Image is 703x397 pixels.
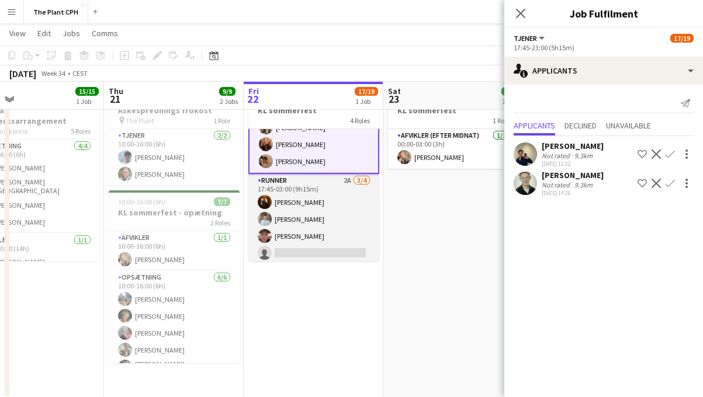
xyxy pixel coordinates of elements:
[92,28,118,39] span: Comms
[72,69,88,78] div: CEST
[542,160,604,168] div: [DATE] 11:22
[109,207,240,218] h3: KL sommerfest - opætning
[118,197,165,206] span: 10:00-16:00 (6h)
[386,92,401,106] span: 23
[5,26,30,41] a: View
[37,28,51,39] span: Edit
[76,97,98,106] div: 1 Job
[107,92,123,106] span: 21
[355,87,378,96] span: 17/19
[75,87,99,96] span: 15/15
[109,190,240,363] app-job-card: 10:00-16:00 (6h)7/7KL sommerfest - opætning2 RolesAfvikler1/110:00-16:00 (6h)[PERSON_NAME]Opsætni...
[63,28,80,39] span: Jobs
[109,231,240,271] app-card-role: Afvikler1/110:00-16:00 (6h)[PERSON_NAME]
[504,6,703,21] h3: Job Fulfilment
[572,151,595,160] div: 9.3km
[542,180,572,189] div: Not rated
[248,174,379,264] app-card-role: Runner2A3/417:45-03:00 (9h15m)[PERSON_NAME][PERSON_NAME][PERSON_NAME]
[9,28,26,39] span: View
[504,57,703,85] div: Applicants
[542,189,604,197] div: [DATE] 14:26
[33,26,56,41] a: Edit
[210,218,230,227] span: 2 Roles
[109,129,240,186] app-card-role: Tjener2/210:00-16:00 (6h)[PERSON_NAME][PERSON_NAME]
[126,116,154,125] span: The Plant
[247,92,259,106] span: 22
[39,69,68,78] span: Week 34
[606,121,651,130] span: Unavailable
[248,105,379,116] h3: KL sommerfest
[514,121,555,130] span: Applicants
[248,86,259,96] span: Fri
[214,197,230,206] span: 7/7
[670,34,694,43] span: 17/19
[514,34,546,43] button: Tjener
[220,97,238,106] div: 2 Jobs
[213,116,230,125] span: 1 Role
[388,88,519,169] app-job-card: 00:00-03:00 (3h)1/1KL sommerfest1 RoleAfvikler (efter midnat)1/100:00-03:00 (3h)[PERSON_NAME]
[24,1,88,23] button: The Plant CPH
[58,26,85,41] a: Jobs
[219,87,236,96] span: 9/9
[9,68,36,79] div: [DATE]
[388,129,519,169] app-card-role: Afvikler (efter midnat)1/100:00-03:00 (3h)[PERSON_NAME]
[109,86,123,96] span: Thu
[514,34,537,43] span: Tjener
[502,97,517,106] div: 1 Job
[388,105,519,116] h3: KL sommerfest
[501,87,518,96] span: 1/1
[542,170,604,180] div: [PERSON_NAME]
[493,116,510,125] span: 1 Role
[355,97,378,106] div: 1 Job
[388,86,401,96] span: Sat
[109,105,240,116] h3: Askesprednings frokost
[542,141,604,151] div: [PERSON_NAME]
[514,43,694,52] div: 17:45-23:00 (5h15m)
[350,116,370,125] span: 4 Roles
[542,151,572,160] div: Not rated
[565,121,597,130] span: Declined
[87,26,123,41] a: Comms
[248,88,379,261] app-job-card: 16:30-03:00 (10h30m) (Sat)17/19KL sommerfest4 RolesTjener4/417:45-23:00 (5h15m)[PERSON_NAME][PERS...
[109,88,240,186] app-job-card: 10:00-16:00 (6h)2/2Askesprednings frokost The Plant1 RoleTjener2/210:00-16:00 (6h)[PERSON_NAME][P...
[572,180,595,189] div: 9.3km
[71,127,91,135] span: 5 Roles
